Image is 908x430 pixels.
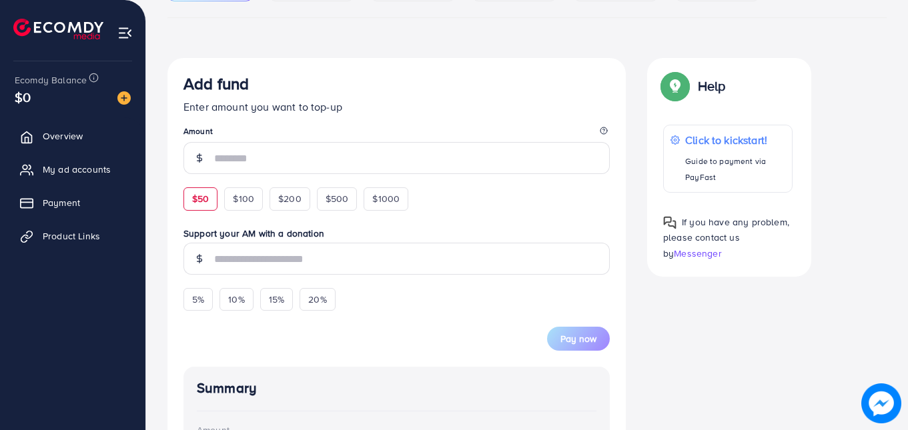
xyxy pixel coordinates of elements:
[372,192,400,205] span: $1000
[43,229,100,243] span: Product Links
[326,192,349,205] span: $500
[43,196,80,209] span: Payment
[560,332,596,345] span: Pay now
[685,132,785,148] p: Click to kickstart!
[861,383,901,423] img: image
[10,156,135,183] a: My ad accounts
[663,216,676,229] img: Popup guide
[10,189,135,216] a: Payment
[663,215,789,259] span: If you have any problem, please contact us by
[698,78,726,94] p: Help
[183,99,610,115] p: Enter amount you want to top-up
[674,247,721,260] span: Messenger
[547,327,610,351] button: Pay now
[13,19,103,39] img: logo
[197,380,596,397] h4: Summary
[685,153,785,185] p: Guide to payment via PayFast
[183,125,610,142] legend: Amount
[10,123,135,149] a: Overview
[233,192,254,205] span: $100
[15,87,31,107] span: $0
[228,293,244,306] span: 10%
[663,74,687,98] img: Popup guide
[43,129,83,143] span: Overview
[192,293,204,306] span: 5%
[192,192,209,205] span: $50
[269,293,284,306] span: 15%
[278,192,302,205] span: $200
[308,293,326,306] span: 20%
[183,74,249,93] h3: Add fund
[183,227,610,240] label: Support your AM with a donation
[10,223,135,249] a: Product Links
[43,163,111,176] span: My ad accounts
[15,73,87,87] span: Ecomdy Balance
[117,25,133,41] img: menu
[117,91,131,105] img: image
